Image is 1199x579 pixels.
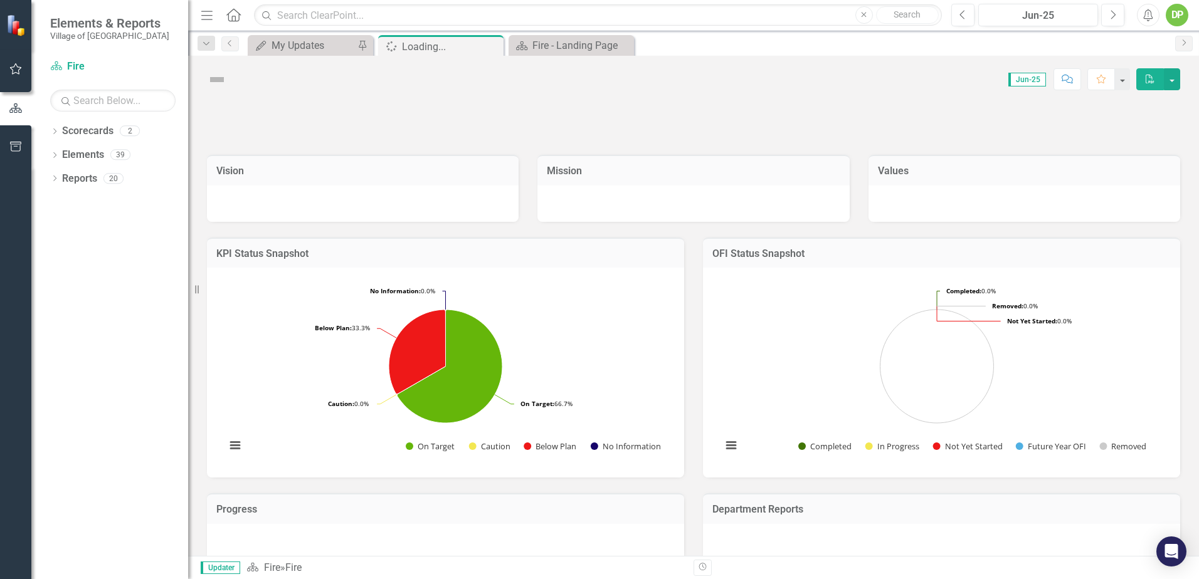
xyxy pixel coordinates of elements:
button: Show Caution [469,441,510,452]
span: Jun-25 [1008,73,1046,86]
div: Loading... [402,39,500,55]
div: Open Intercom Messenger [1156,536,1186,566]
button: Show Removed [1099,441,1146,452]
span: Updater [201,561,240,574]
span: Elements & Reports [50,16,169,31]
div: Fire - Landing Page [532,38,631,53]
a: Scorecards [62,124,114,138]
div: 2 [120,126,140,137]
div: Fire [285,561,302,573]
text: 0.0% [1007,316,1072,325]
h3: Progress [216,504,675,515]
tspan: Not Yet Started: [1007,316,1057,325]
text: Removed [1111,441,1146,452]
text: 0.0% [328,399,369,408]
a: Fire - Landing Page [512,38,631,53]
button: Show In Progress [865,441,919,452]
a: Reports [62,172,97,186]
button: Show No Information [591,441,660,452]
button: Show Future Year OFI [1016,441,1086,452]
h3: KPI Status Snapshot [216,248,675,259]
text: 0.0% [946,286,996,295]
h3: Vision [216,165,509,177]
text: 66.7% [520,399,573,408]
text: 0.0% [992,301,1038,310]
img: ClearPoint Strategy [5,13,29,37]
div: 39 [110,150,130,160]
button: View chart menu, Chart [226,437,244,454]
button: Jun-25 [978,4,1098,26]
path: On Target, 4. [397,310,502,423]
tspan: Below Plan: [315,323,352,332]
button: Show Completed [798,441,852,452]
button: Show Below Plan [524,441,577,452]
a: Fire [264,561,280,573]
path: Below Plan, 2. [389,310,446,394]
div: Chart. Highcharts interactive chart. [219,277,672,465]
tspan: Completed: [946,286,981,295]
img: Not Defined [207,70,227,90]
tspan: No Information: [370,286,421,295]
tspan: Removed: [992,301,1023,310]
button: Search [876,6,939,24]
small: Village of [GEOGRAPHIC_DATA] [50,31,169,41]
div: 20 [103,173,124,184]
tspan: On Target: [520,399,554,408]
h3: Department Reports [712,504,1171,515]
div: Jun-25 [983,8,1094,23]
button: View chart menu, Chart [722,437,740,454]
div: My Updates [272,38,354,53]
h3: Values [878,165,1171,177]
text: 0.0% [370,286,435,295]
input: Search ClearPoint... [254,4,942,26]
a: Fire [50,60,176,74]
a: My Updates [251,38,354,53]
input: Search Below... [50,90,176,112]
button: DP [1166,4,1188,26]
text: 33.3% [315,323,370,332]
h3: Mission [547,165,840,177]
svg: Interactive chart [219,277,672,465]
button: Show Not Yet Started [933,441,1002,452]
button: Show On Target [406,441,455,452]
a: Elements [62,148,104,162]
tspan: Caution: [328,399,354,408]
div: » [246,561,684,575]
span: Search [894,9,921,19]
div: Chart. Highcharts interactive chart. [716,277,1168,465]
svg: Interactive chart [716,277,1158,465]
h3: OFI Status Snapshot [712,248,1171,259]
